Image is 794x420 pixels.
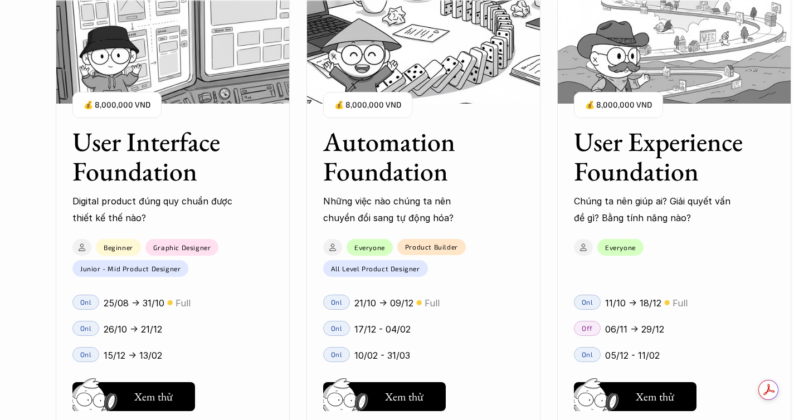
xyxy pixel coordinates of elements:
h5: Xem thử [134,389,173,404]
p: 26/10 -> 21/12 [104,321,162,338]
p: 17/12 - 04/02 [354,321,411,338]
p: Chúng ta nên giúp ai? Giải quyết vấn đề gì? Bằng tính năng nào? [574,193,735,227]
p: Onl [582,298,593,306]
p: 🟡 [416,299,422,307]
p: Onl [331,298,343,306]
p: All Level Product Designer [331,265,420,272]
p: 🟡 [167,299,173,307]
a: Xem thử [574,378,696,411]
h5: Xem thử [636,389,674,404]
h3: User Experience Foundation [574,127,747,186]
p: 🟡 [664,299,670,307]
button: Xem thử [323,382,446,411]
a: Xem thử [72,378,195,411]
p: Product Builder [405,243,458,251]
p: Beginner [104,243,133,251]
p: 💰 8,000,000 VND [84,97,150,113]
p: Full [673,295,688,311]
p: Onl [582,350,593,358]
p: Onl [331,324,343,332]
p: 25/08 -> 31/10 [104,295,164,311]
p: Full [176,295,191,311]
p: Digital product đúng quy chuẩn được thiết kế thế nào? [72,193,234,227]
p: Full [425,295,440,311]
p: Junior - Mid Product Designer [80,265,181,272]
h3: Automation Foundation [323,127,496,186]
p: 05/12 - 11/02 [605,347,660,364]
p: 06/11 -> 29/12 [605,321,664,338]
p: Everyone [605,243,636,251]
p: 21/10 -> 09/12 [354,295,413,311]
p: Onl [331,350,343,358]
h5: Xem thử [385,389,423,404]
h3: User Interface Foundation [72,127,245,186]
p: 15/12 -> 13/02 [104,347,162,364]
p: 💰 8,000,000 VND [585,97,652,113]
p: Everyone [354,243,385,251]
p: 💰 8,000,000 VND [334,97,401,113]
p: Off [582,324,593,332]
p: Graphic Designer [153,243,211,251]
p: 11/10 -> 18/12 [605,295,661,311]
button: Xem thử [574,382,696,411]
a: Xem thử [323,378,446,411]
p: Những việc nào chúng ta nên chuyển đổi sang tự động hóa? [323,193,485,227]
p: 10/02 - 31/03 [354,347,410,364]
button: Xem thử [72,382,195,411]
